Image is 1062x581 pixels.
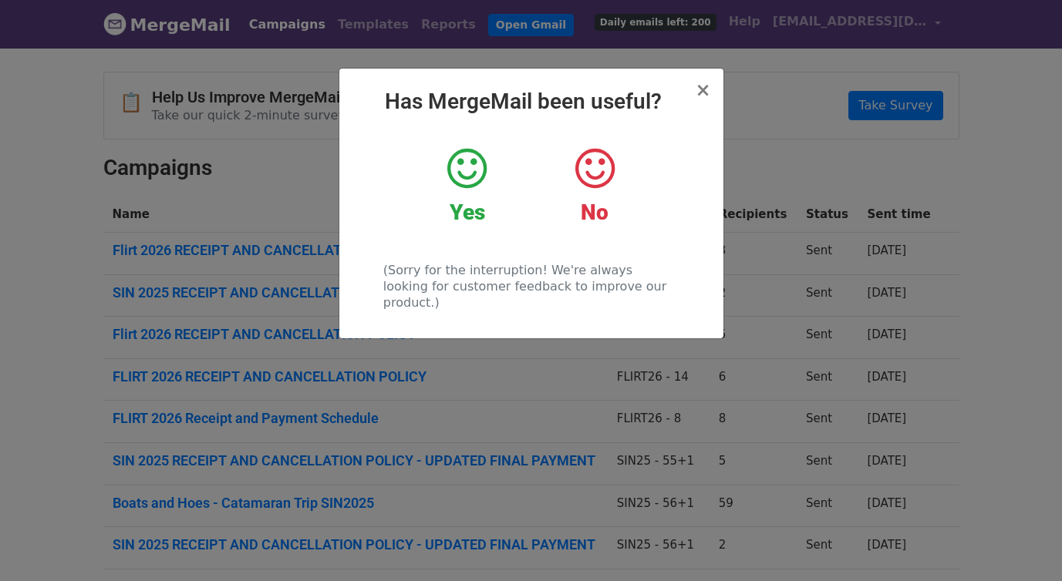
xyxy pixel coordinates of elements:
strong: Yes [450,200,485,225]
span: × [695,79,710,101]
button: Close [695,81,710,99]
a: No [542,146,646,226]
p: (Sorry for the interruption! We're always looking for customer feedback to improve our product.) [383,262,679,311]
h2: Has MergeMail been useful? [352,89,711,115]
a: Yes [415,146,519,226]
strong: No [581,200,609,225]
